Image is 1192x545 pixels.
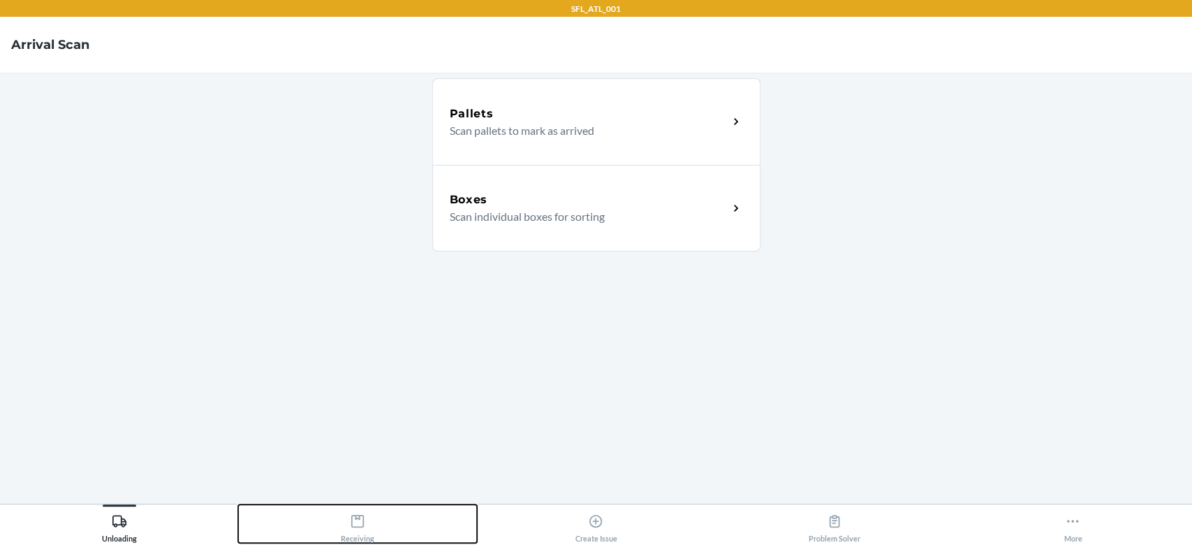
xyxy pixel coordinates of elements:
[11,36,89,54] h4: Arrival Scan
[715,504,953,543] button: Problem Solver
[450,106,494,122] h5: Pallets
[1064,508,1082,543] div: More
[575,508,617,543] div: Create Issue
[238,504,476,543] button: Receiving
[102,508,137,543] div: Unloading
[954,504,1192,543] button: More
[809,508,860,543] div: Problem Solver
[450,208,717,225] p: Scan individual boxes for sorting
[432,78,760,165] a: PalletsScan pallets to mark as arrived
[432,165,760,252] a: BoxesScan individual boxes for sorting
[341,508,374,543] div: Receiving
[477,504,715,543] button: Create Issue
[450,122,717,139] p: Scan pallets to mark as arrived
[450,191,488,208] h5: Boxes
[571,3,621,15] p: SFL_ATL_001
